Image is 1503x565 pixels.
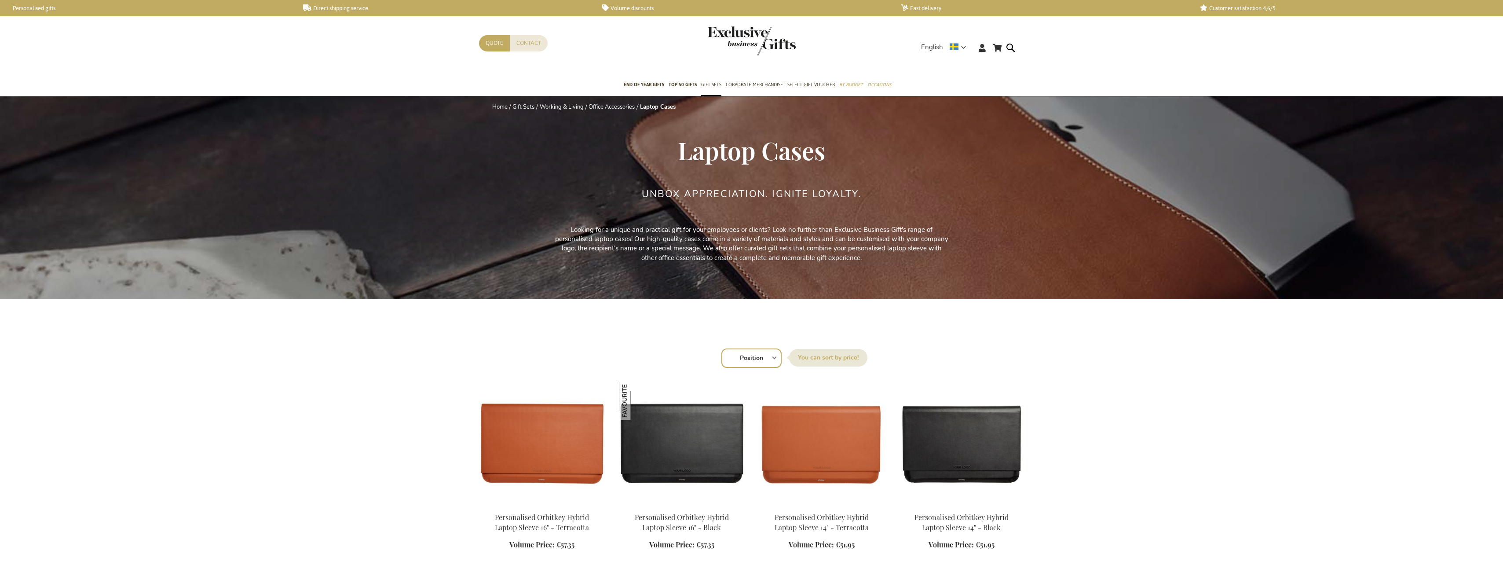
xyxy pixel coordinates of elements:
[839,80,863,89] span: By Budget
[867,80,891,89] span: Occasions
[509,540,574,550] a: Volume Price: €57.35
[509,540,555,549] span: Volume Price:
[701,80,721,89] span: Gift Sets
[921,42,943,52] span: English
[556,540,574,549] span: €57.35
[624,80,664,89] span: End of year gifts
[901,4,1185,12] a: Fast delivery
[669,80,697,89] span: TOP 50 Gifts
[479,382,605,505] img: Personalised Orbitkey Hybrid Laptop Sleeve 16" - Terracotta
[976,540,995,549] span: €51.95
[678,134,825,166] span: Laptop Cases
[759,502,885,510] a: Personalised Orbitkey Hybrid Laptop Sleeve 14" - Terracotta
[1200,4,1485,12] a: Customer satisfaction 4,6/5
[708,26,796,55] img: Exclusive Business gifts logo
[619,382,745,505] img: Personalised Orbitkey Hybrid Laptop Sleeve 16" - Black
[708,26,752,55] a: store logo
[479,502,605,510] a: Personalised Orbitkey Hybrid Laptop Sleeve 16" - Terracotta
[640,103,676,111] strong: Laptop Cases
[836,540,855,549] span: €51.95
[512,103,534,111] a: Gift Sets
[787,80,835,89] span: Select Gift Voucher
[649,540,714,550] a: Volume Price: €57.35
[775,513,869,532] a: Personalised Orbitkey Hybrid Laptop Sleeve 14" - Terracotta
[303,4,588,12] a: Direct shipping service
[510,35,548,51] a: Contact
[492,103,508,111] a: Home
[4,4,289,12] a: Personalised gifts
[619,382,657,420] img: Personalised Orbitkey Hybrid Laptop Sleeve 16" - Black
[929,540,995,550] a: Volume Price: €51.95
[619,502,745,510] a: Personalised Orbitkey Hybrid Laptop Sleeve 16" - Black Personalised Orbitkey Hybrid Laptop Sleeve...
[914,513,1009,532] a: Personalised Orbitkey Hybrid Laptop Sleeve 14" - Black
[635,513,729,532] a: Personalised Orbitkey Hybrid Laptop Sleeve 16" - Black
[789,349,867,367] label: Sort By
[602,4,887,12] a: Volume discounts
[789,540,834,549] span: Volume Price:
[642,189,862,199] h2: Unbox Appreciation. Ignite Loyalty.
[479,35,510,51] a: Quote
[554,225,950,263] p: Looking for a unique and practical gift for your employees or clients? Look no further than Exclu...
[921,42,972,52] div: English
[899,382,1024,505] img: Personalised Orbitkey Hybrid Laptop Sleeve 14" - Black
[696,540,714,549] span: €57.35
[899,502,1024,510] a: Personalised Orbitkey Hybrid Laptop Sleeve 14" - Black
[789,540,855,550] a: Volume Price: €51.95
[589,103,635,111] a: Office Accessories
[540,103,584,111] a: Working & Living
[759,382,885,505] img: Personalised Orbitkey Hybrid Laptop Sleeve 14" - Terracotta
[649,540,695,549] span: Volume Price:
[929,540,974,549] span: Volume Price:
[726,80,783,89] span: Corporate Merchandise
[495,513,589,532] a: Personalised Orbitkey Hybrid Laptop Sleeve 16" - Terracotta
